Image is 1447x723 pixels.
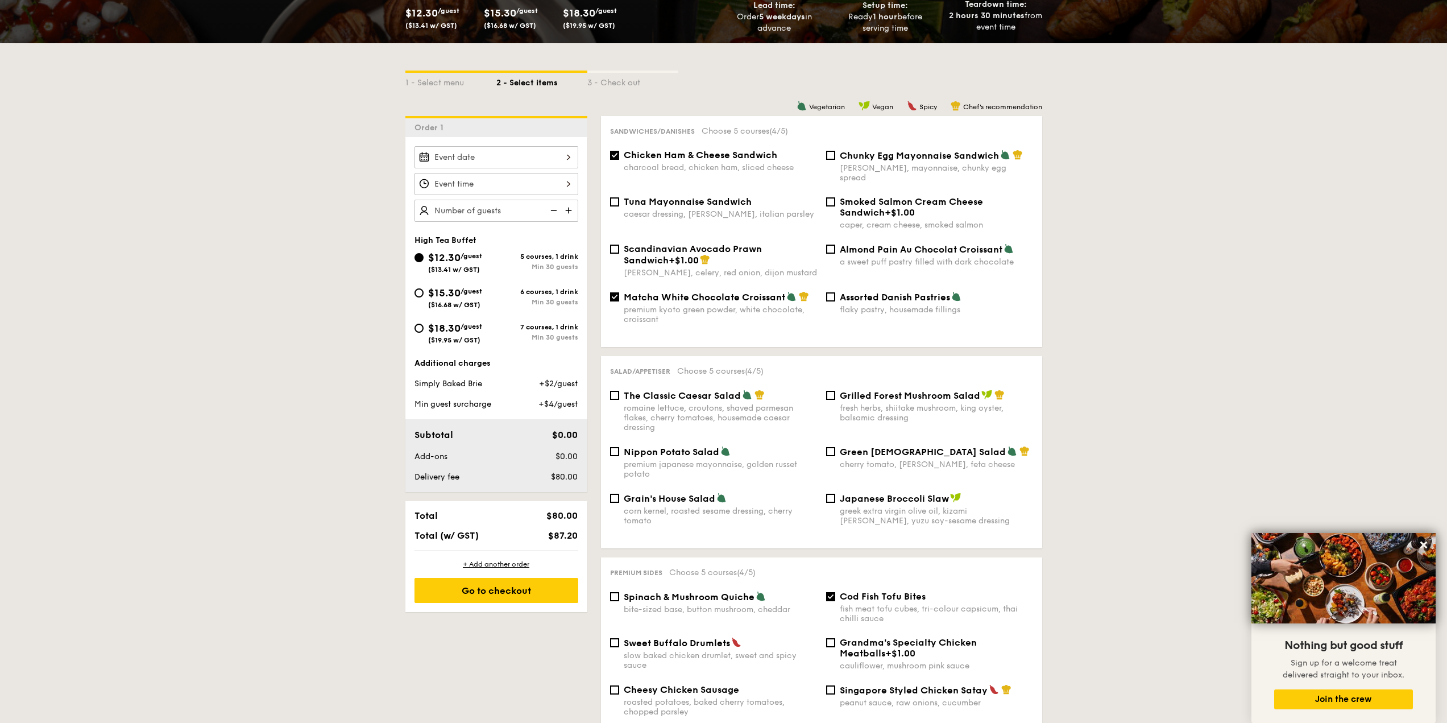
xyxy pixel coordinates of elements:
[702,126,788,136] span: Choose 5 courses
[555,452,578,461] span: $0.00
[484,7,516,19] span: $15.30
[496,73,587,89] div: 2 - Select items
[840,685,988,696] span: Singapore Styled Chicken Satay
[438,7,459,15] span: /guest
[859,101,870,111] img: icon-vegan.f8ff3823.svg
[428,301,480,309] span: ($16.68 w/ GST)
[414,452,447,461] span: Add-ons
[720,446,731,456] img: icon-vegetarian.fe4039eb.svg
[1004,243,1014,254] img: icon-vegetarian.fe4039eb.svg
[826,447,835,456] input: Green [DEMOGRAPHIC_DATA] Saladcherry tomato, [PERSON_NAME], feta cheese
[587,73,678,89] div: 3 - Check out
[561,200,578,221] img: icon-add.58712e84.svg
[595,7,617,15] span: /guest
[669,255,699,266] span: +$1.00
[461,252,482,260] span: /guest
[414,560,578,569] div: + Add another order
[428,251,461,264] span: $12.30
[610,151,619,160] input: Chicken Ham & Cheese Sandwichcharcoal bread, chicken ham, sliced cheese
[610,447,619,456] input: Nippon Potato Saladpremium japanese mayonnaise, golden russet potato
[863,1,908,10] span: Setup time:
[461,287,482,295] span: /guest
[963,103,1042,111] span: Chef's recommendation
[428,322,461,334] span: $18.30
[610,569,662,577] span: Premium sides
[951,291,961,301] img: icon-vegetarian.fe4039eb.svg
[414,173,578,195] input: Event time
[610,685,619,695] input: Cheesy Chicken Sausageroasted potatoes, baked cherry tomatoes, chopped parsley
[624,460,817,479] div: premium japanese mayonnaise, golden russet potato
[484,22,536,30] span: ($16.68 w/ GST)
[624,506,817,526] div: corn kernel, roasted sesame dressing, cherry tomato
[873,12,897,22] strong: 1 hour
[840,292,950,303] span: Assorted Danish Pastries
[414,146,578,168] input: Event date
[624,390,741,401] span: The Classic Caesar Salad
[840,244,1002,255] span: Almond Pain Au Chocolat Croissant
[610,494,619,503] input: Grain's House Saladcorn kernel, roasted sesame dressing, cherry tomato
[840,257,1033,267] div: a sweet puff pastry filled with dark chocolate
[737,568,756,577] span: (4/5)
[1007,446,1017,456] img: icon-vegetarian.fe4039eb.svg
[414,324,424,333] input: $18.30/guest($19.95 w/ GST)7 courses, 1 drinkMin 30 guests
[428,287,461,299] span: $15.30
[840,460,1033,469] div: cherry tomato, [PERSON_NAME], feta cheese
[700,254,710,265] img: icon-chef-hat.a58ddaea.svg
[919,103,937,111] span: Spicy
[414,510,438,521] span: Total
[610,127,695,135] span: Sandwiches/Danishes
[624,196,752,207] span: Tuna Mayonnaise Sandwich
[826,391,835,400] input: Grilled Forest Mushroom Saladfresh herbs, shiitake mushroom, king oyster, balsamic dressing
[414,236,476,245] span: High Tea Buffet
[624,403,817,432] div: romaine lettuce, croutons, shaved parmesan flakes, cherry tomatoes, housemade caesar dressing
[840,150,999,161] span: Chunky Egg Mayonnaise Sandwich
[989,684,999,695] img: icon-spicy.37a8142b.svg
[546,510,578,521] span: $80.00
[840,604,1033,623] div: fish meat tofu cubes, tri-colour capsicum, thai chilli sauce
[945,10,1047,33] div: from event time
[544,200,561,221] img: icon-reduce.1d2dbef1.svg
[496,288,578,296] div: 6 courses, 1 drink
[840,698,1033,708] div: peanut sauce, raw onions, cucumber
[826,245,835,254] input: Almond Pain Au Chocolat Croissanta sweet puff pastry filled with dark chocolate
[624,305,817,324] div: premium kyoto green powder, white chocolate, croissant
[840,403,1033,423] div: fresh herbs, shiitake mushroom, king oyster, balsamic dressing
[731,637,741,647] img: icon-spicy.37a8142b.svg
[548,530,578,541] span: $87.20
[496,333,578,341] div: Min 30 guests
[834,11,936,34] div: Ready before serving time
[840,661,1033,671] div: cauliflower, mushroom pink sauce
[1251,533,1436,623] img: DSC07876-Edit02-Large.jpeg
[551,472,578,482] span: $80.00
[1019,446,1030,456] img: icon-chef-hat.a58ddaea.svg
[669,568,756,577] span: Choose 5 courses
[624,605,817,614] div: bite-sized base, button mushroom, cheddar
[840,220,1033,230] div: caper, cream cheese, smoked salmon
[405,7,438,19] span: $12.30
[624,268,817,278] div: [PERSON_NAME], celery, red onion, dijon mustard
[907,101,917,111] img: icon-spicy.37a8142b.svg
[624,243,762,266] span: Scandinavian Avocado Prawn Sandwich
[414,530,479,541] span: Total (w/ GST)
[539,379,578,389] span: +$2/guest
[414,200,578,222] input: Number of guests
[951,101,961,111] img: icon-chef-hat.a58ddaea.svg
[610,638,619,647] input: Sweet Buffalo Drumletsslow baked chicken drumlet, sweet and spicy sauce
[624,493,715,504] span: Grain's House Salad
[826,292,835,301] input: Assorted Danish Pastriesflaky pastry, housemade fillings
[994,390,1005,400] img: icon-chef-hat.a58ddaea.svg
[624,209,817,219] div: caesar dressing, [PERSON_NAME], italian parsley
[885,207,915,218] span: +$1.00
[610,292,619,301] input: Matcha White Chocolate Croissantpremium kyoto green powder, white chocolate, croissant
[414,358,578,369] div: Additional charges
[414,472,459,482] span: Delivery fee
[610,367,670,375] span: Salad/Appetiser
[496,253,578,261] div: 5 courses, 1 drink
[840,591,926,602] span: Cod Fish Tofu Bites
[428,336,480,344] span: ($19.95 w/ GST)
[872,103,893,111] span: Vegan
[624,592,754,602] span: Spinach & Mushroom Quiche
[1001,684,1011,695] img: icon-chef-hat.a58ddaea.svg
[799,291,809,301] img: icon-chef-hat.a58ddaea.svg
[769,126,788,136] span: (4/5)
